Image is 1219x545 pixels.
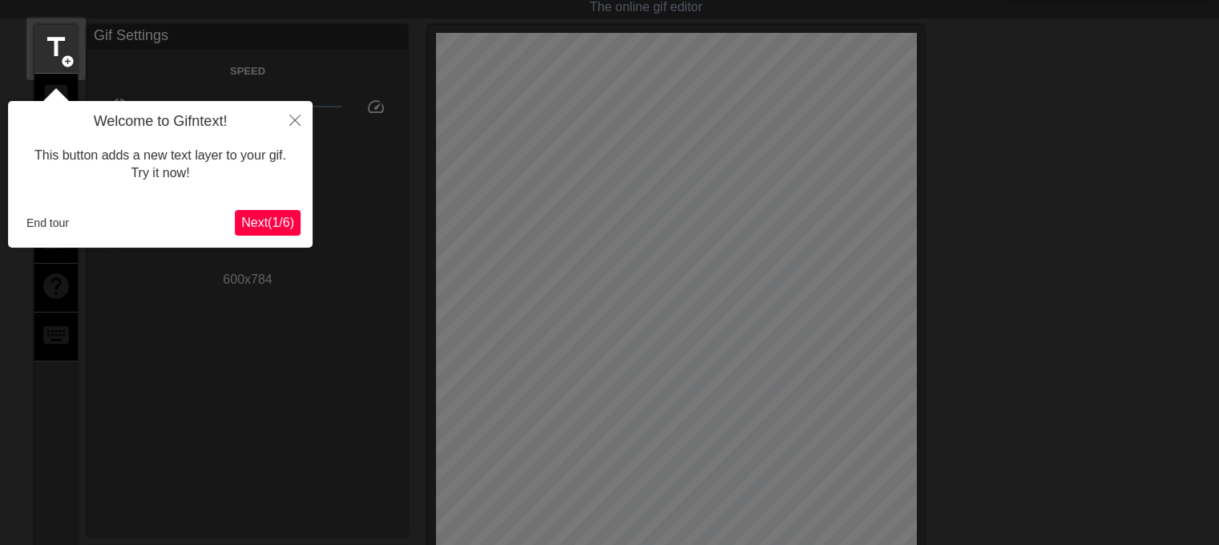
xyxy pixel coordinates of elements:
[277,101,313,138] button: Close
[20,211,75,235] button: End tour
[20,113,301,131] h4: Welcome to Gifntext!
[235,210,301,236] button: Next
[241,216,294,229] span: Next ( 1 / 6 )
[20,131,301,199] div: This button adds a new text layer to your gif. Try it now!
